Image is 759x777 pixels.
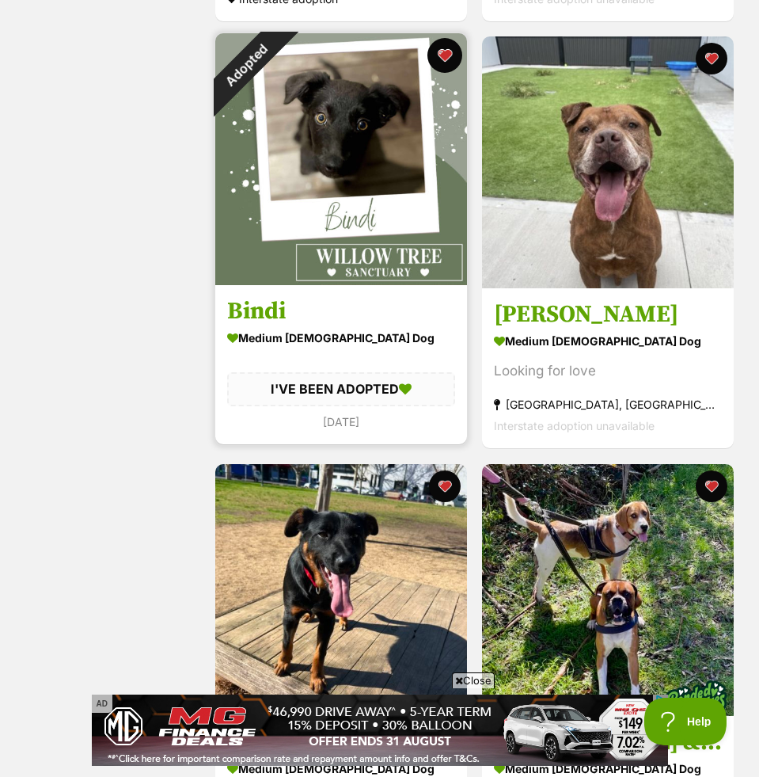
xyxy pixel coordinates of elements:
div: medium [DEMOGRAPHIC_DATA] Dog [494,330,722,353]
div: Looking for love [494,361,722,383]
div: medium [DEMOGRAPHIC_DATA] Dog [227,327,455,350]
span: Close [452,672,495,688]
span: AD [92,695,112,713]
div: [DATE] [227,411,455,432]
a: [PERSON_NAME] medium [DEMOGRAPHIC_DATA] Dog Looking for love [GEOGRAPHIC_DATA], [GEOGRAPHIC_DATA]... [482,288,734,449]
div: I'VE BEEN ADOPTED [227,373,455,406]
img: Bindi [215,33,467,285]
button: favourite [696,470,727,502]
img: Wally & Josie [482,464,734,716]
button: favourite [429,470,461,502]
div: [GEOGRAPHIC_DATA], [GEOGRAPHIC_DATA] [494,394,722,416]
img: Harry [482,36,734,288]
button: favourite [696,43,727,74]
a: Adopted [215,272,467,288]
img: bonded besties [655,663,734,742]
h3: Bindi [227,297,455,327]
img: Dewey [215,464,467,716]
button: favourite [427,38,462,73]
a: Bindi medium [DEMOGRAPHIC_DATA] Dog I'VE BEEN ADOPTED [DATE] favourite [215,285,467,444]
iframe: Help Scout Beacon - Open [644,698,727,745]
span: Interstate adoption unavailable [494,420,655,433]
h3: [PERSON_NAME] [494,300,722,330]
div: Adopted [192,11,301,120]
iframe: Advertisement [379,768,380,769]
